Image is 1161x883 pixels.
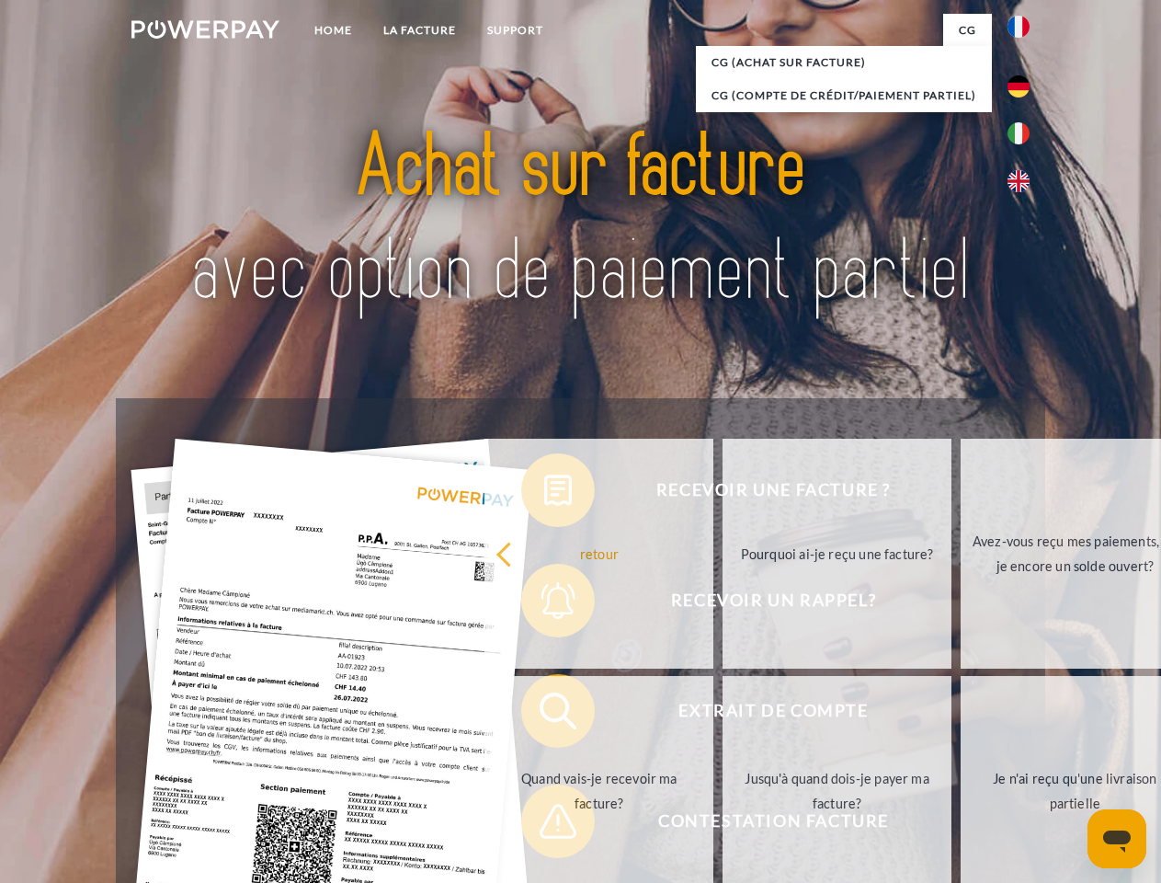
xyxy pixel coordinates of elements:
div: Pourquoi ai-je reçu une facture? [734,541,940,566]
img: logo-powerpay-white.svg [131,20,279,39]
img: title-powerpay_fr.svg [176,88,985,352]
a: Support [472,14,559,47]
div: retour [495,541,702,566]
img: fr [1007,16,1030,38]
img: en [1007,170,1030,192]
img: de [1007,75,1030,97]
img: it [1007,122,1030,144]
a: LA FACTURE [368,14,472,47]
div: Jusqu'à quand dois-je payer ma facture? [734,766,940,816]
a: Home [299,14,368,47]
iframe: Bouton de lancement de la fenêtre de messagerie [1087,809,1146,868]
a: CG (achat sur facture) [696,46,992,79]
div: Quand vais-je recevoir ma facture? [495,766,702,816]
a: CG (Compte de crédit/paiement partiel) [696,79,992,112]
a: CG [943,14,992,47]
